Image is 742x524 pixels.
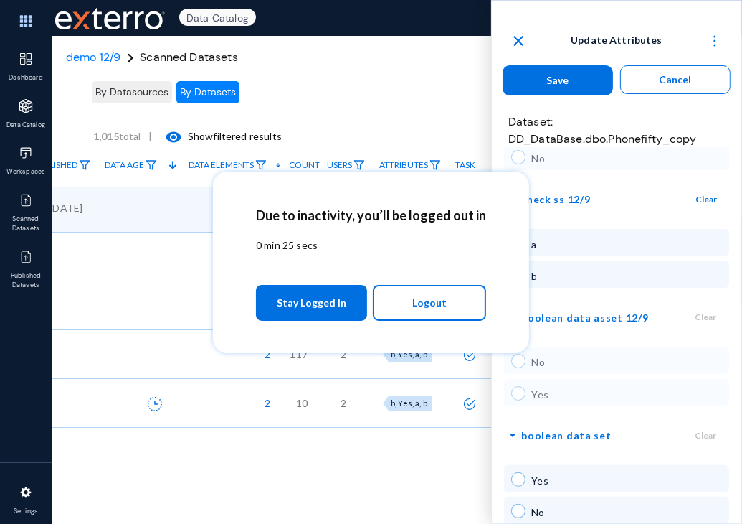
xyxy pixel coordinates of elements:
button: Stay Logged In [256,285,367,321]
button: Logout [373,285,487,321]
p: 0 min 25 secs [256,238,486,253]
h2: Due to inactivity, you’ll be logged out in [256,207,486,223]
span: Stay Logged In [277,290,346,316]
span: Logout [412,291,447,315]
